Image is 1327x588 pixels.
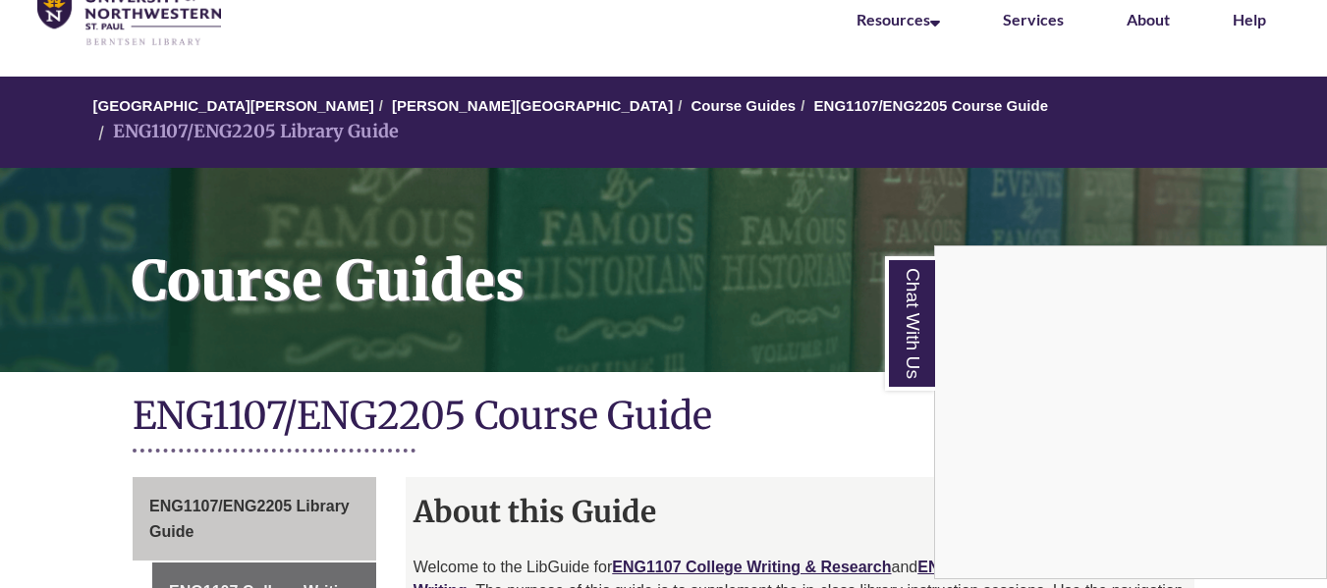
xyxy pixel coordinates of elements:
a: Help [1233,10,1266,28]
a: Chat With Us [885,256,935,391]
div: Chat With Us [934,245,1327,579]
a: About [1127,10,1170,28]
a: Services [1003,10,1064,28]
iframe: Chat Widget [935,246,1326,578]
a: Resources [857,10,940,28]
